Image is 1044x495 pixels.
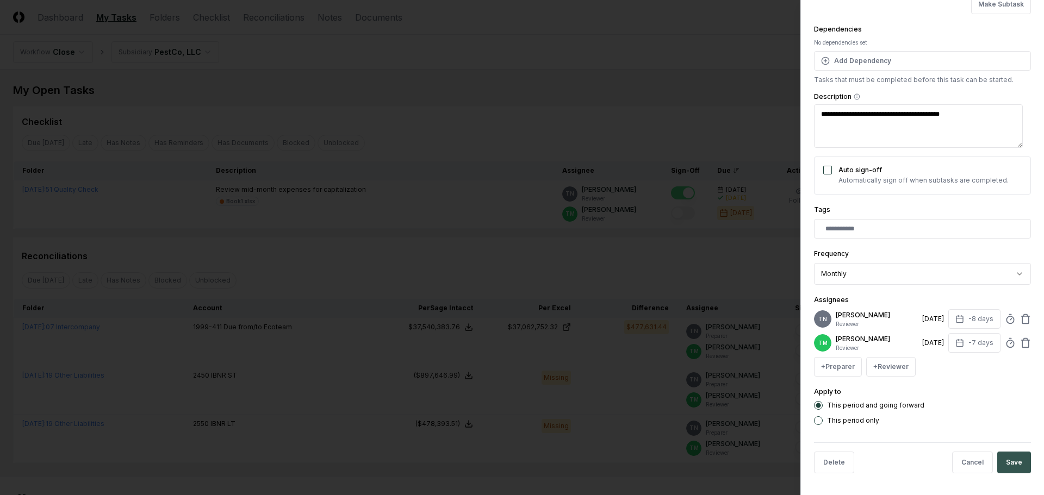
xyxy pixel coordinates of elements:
[814,205,830,214] label: Tags
[922,338,944,348] div: [DATE]
[827,417,879,424] label: This period only
[814,387,841,396] label: Apply to
[836,310,918,320] p: [PERSON_NAME]
[838,176,1009,185] p: Automatically sign off when subtasks are completed.
[814,452,854,473] button: Delete
[814,249,849,258] label: Frequency
[952,452,993,473] button: Cancel
[814,93,1031,100] label: Description
[814,296,849,304] label: Assignees
[836,334,918,344] p: [PERSON_NAME]
[814,25,862,33] label: Dependencies
[814,51,1031,71] button: Add Dependency
[836,320,918,328] p: Reviewer
[866,357,916,377] button: +Reviewer
[948,309,1000,329] button: -8 days
[818,315,827,323] span: TN
[836,344,918,352] p: Reviewer
[922,314,944,324] div: [DATE]
[827,402,924,409] label: This period and going forward
[814,75,1031,85] p: Tasks that must be completed before this task can be started.
[814,357,862,377] button: +Preparer
[948,333,1000,353] button: -7 days
[814,39,1031,47] div: No dependencies set
[854,93,860,100] button: Description
[838,166,882,174] label: Auto sign-off
[997,452,1031,473] button: Save
[818,339,828,347] span: TM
